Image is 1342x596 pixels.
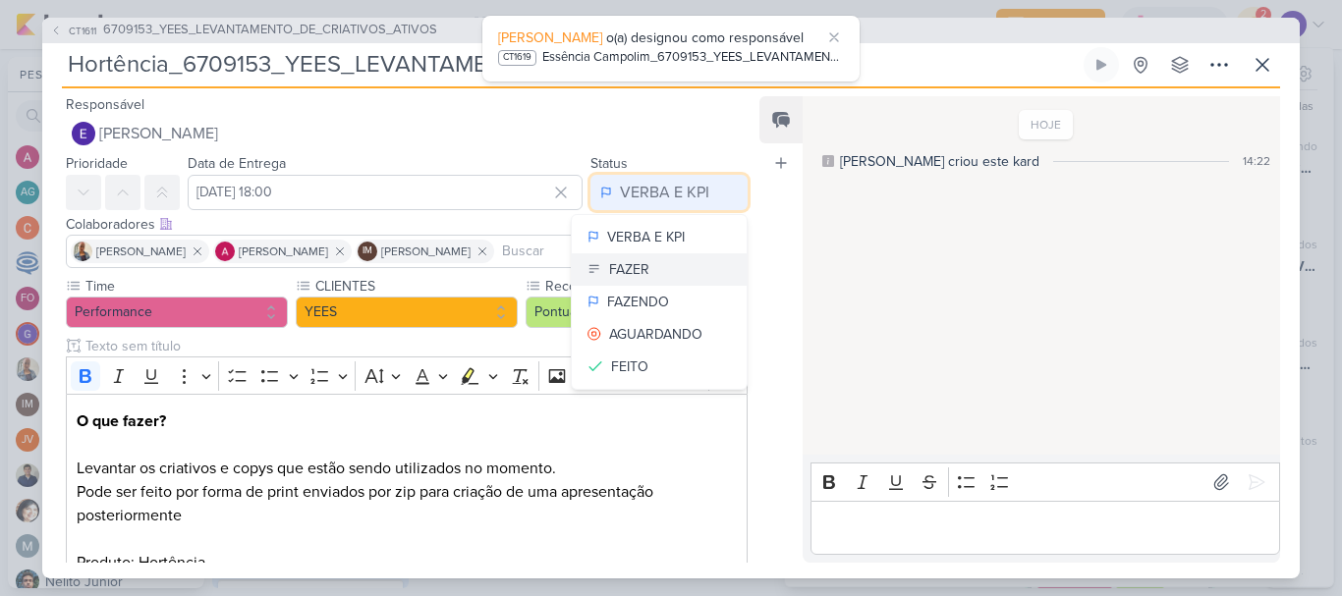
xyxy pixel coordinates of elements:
input: Select a date [188,175,583,210]
div: FEITO [611,356,648,377]
button: YEES [296,297,518,328]
div: Editor toolbar [811,462,1280,501]
span: [PERSON_NAME] [498,29,602,46]
div: Editor editing area: main [811,501,1280,555]
div: Essência Campolim_6709153_YEES_LEVANTAMENTO_DE_CRIATIVOS_ATIVOS [542,48,844,68]
button: [PERSON_NAME] [66,116,748,151]
span: o(a) designou como responsável [606,29,804,46]
label: Recorrência [543,276,748,297]
div: Editor toolbar [66,356,748,395]
div: 14:22 [1243,152,1270,170]
span: [PERSON_NAME] [99,122,218,145]
p: IM [363,246,372,256]
div: Ligar relógio [1093,57,1109,73]
button: FAZENDO [572,286,747,318]
img: Alessandra Gomes [215,242,235,261]
button: Performance [66,297,288,328]
div: CT1619 [498,50,536,66]
input: Buscar [498,240,743,263]
input: Kard Sem Título [62,47,1080,82]
label: Status [590,155,628,172]
button: Pontual [526,297,748,328]
label: Time [84,276,288,297]
label: Prioridade [66,155,128,172]
div: [PERSON_NAME] criou este kard [840,151,1039,172]
div: Colaboradores [66,214,748,235]
strong: O que fazer? [77,411,166,431]
label: Data de Entrega [188,155,286,172]
div: FAZER [609,259,649,280]
div: AGUARDANDO [609,324,702,345]
div: VERBA E KPI [607,227,685,247]
img: Iara Santos [73,242,92,261]
button: AGUARDANDO [572,318,747,351]
button: VERBA E KPI [590,175,748,210]
span: [PERSON_NAME] [239,243,328,260]
button: VERBA E KPI [572,221,747,253]
button: FEITO [572,351,747,383]
div: FAZENDO [607,292,669,312]
span: [PERSON_NAME] [96,243,186,260]
button: FAZER [572,253,747,286]
p: Levantar os criativos e copys que estão sendo utilizados no momento. [77,409,737,480]
img: Eduardo Quaresma [72,122,95,145]
input: Texto sem título [82,336,748,356]
label: Responsável [66,96,144,113]
label: CLIENTES [313,276,518,297]
div: VERBA E KPI [620,181,709,204]
span: [PERSON_NAME] [381,243,471,260]
div: Isabella Machado Guimarães [358,242,377,261]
